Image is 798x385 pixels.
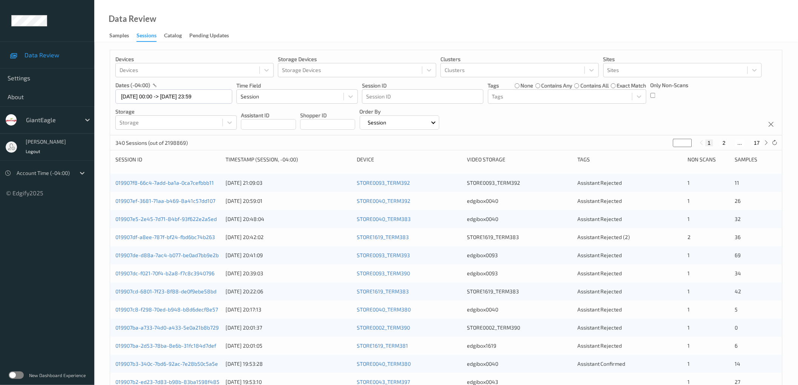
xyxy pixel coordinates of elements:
p: Session [365,119,389,126]
a: Pending Updates [189,31,236,41]
a: 019907c8-f298-70ed-b948-b8d6decf8e57 [115,306,218,313]
a: 019907ba-2d53-78ba-8e6b-31fc184d7def [115,342,216,349]
a: STORE0093_TERM393 [357,252,410,258]
p: Tags [488,82,499,89]
div: edgibox0040 [467,197,572,205]
span: Assistant Rejected [577,324,622,331]
a: STORE1619_TERM383 [357,288,409,295]
span: Assistant Rejected [577,198,622,204]
div: Catalog [164,32,182,41]
div: [DATE] 20:22:06 [226,288,351,295]
span: 32 [735,216,741,222]
label: contains any [542,82,572,89]
span: 14 [735,360,741,367]
a: Samples [109,31,137,41]
a: 019907ba-a733-74d0-a433-5e0a21b8b729 [115,324,219,331]
button: ... [735,140,744,146]
div: [DATE] 20:17:13 [226,306,351,313]
div: STORE1619_TERM383 [467,233,572,241]
span: Assistant Rejected [577,252,622,258]
span: 1 [688,179,690,186]
div: Samples [109,32,129,41]
span: 0 [735,324,738,331]
p: Shopper ID [300,112,355,119]
p: Devices [115,55,274,63]
span: 11 [735,179,740,186]
span: 42 [735,288,741,295]
span: 1 [688,324,690,331]
span: 36 [735,234,741,240]
span: 1 [688,360,690,367]
p: dates (-04:00) [115,81,150,89]
a: 019907dc-f021-70f4-b2a8-f7c8c3940796 [115,270,215,276]
span: 1 [688,379,690,385]
div: [DATE] 20:59:01 [226,197,351,205]
button: 17 [752,140,762,146]
label: exact match [617,82,646,89]
span: Assistant Rejected [577,179,622,186]
a: STORE0040_TERM383 [357,216,411,222]
p: Order By [360,108,440,115]
div: STORE0002_TERM390 [467,324,572,331]
span: 1 [688,198,690,204]
div: [DATE] 20:41:09 [226,252,351,259]
p: Storage Devices [278,55,436,63]
div: STORE1619_TERM383 [467,288,572,295]
div: Device [357,156,462,163]
a: 019907ef-3681-71aa-b469-8a41c57dd107 [115,198,215,204]
span: 34 [735,270,741,276]
a: 019907e5-2e45-7d71-84bf-93f622e2a5ed [115,216,217,222]
a: 019907b3-340c-7bd6-92ac-7e28b50c5a5e [115,360,218,367]
div: [DATE] 19:53:28 [226,360,351,368]
a: STORE0040_TERM380 [357,306,411,313]
span: Assistant Rejected [577,216,622,222]
div: [DATE] 20:01:37 [226,324,351,331]
span: Assistant Confirmed [577,360,626,367]
a: STORE0093_TERM390 [357,270,410,276]
a: STORE0002_TERM390 [357,324,410,331]
span: Assistant Rejected (2) [577,234,630,240]
a: STORE1619_TERM383 [357,234,409,240]
span: 1 [688,216,690,222]
a: STORE1619_TERM381 [357,342,408,349]
a: STORE0043_TERM397 [357,379,410,385]
div: edgibox0040 [467,360,572,368]
div: Non Scans [688,156,729,163]
a: 019907df-a8ee-787f-bf24-fbd6bc74b263 [115,234,215,240]
div: edgibox1619 [467,342,572,350]
a: 019907f8-66c4-7add-ba1a-0ca7cefbbb11 [115,179,214,186]
button: 2 [720,140,728,146]
label: none [520,82,533,89]
a: 019907b2-ed23-7d83-b98b-83ba1598f485 [115,379,219,385]
span: 1 [688,288,690,295]
a: Catalog [164,31,189,41]
p: Only Non-Scans [651,81,689,89]
a: Sessions [137,31,164,42]
div: edgibox0093 [467,252,572,259]
div: STORE0093_TERM392 [467,179,572,187]
span: 27 [735,379,741,385]
p: Clusters [440,55,599,63]
div: [DATE] 20:39:03 [226,270,351,277]
span: 69 [735,252,741,258]
button: 1 [706,140,713,146]
div: edgibox0093 [467,270,572,277]
div: Session ID [115,156,220,163]
div: [DATE] 20:42:02 [226,233,351,241]
span: Assistant Rejected [577,270,622,276]
div: Timestamp (Session, -04:00) [226,156,351,163]
span: 6 [735,342,738,349]
div: Tags [577,156,682,163]
p: Session ID [362,82,483,89]
span: 1 [688,252,690,258]
div: [DATE] 20:48:04 [226,215,351,223]
div: Video Storage [467,156,572,163]
p: Time Field [236,82,358,89]
span: Assistant Rejected [577,342,622,349]
span: Assistant Rejected [577,288,622,295]
div: Pending Updates [189,32,229,41]
a: 019907de-d88a-7ac4-b077-be0ad7bb9e2b [115,252,219,258]
span: 26 [735,198,741,204]
a: 019907cd-6801-7f23-8f88-de0f9ebe58bd [115,288,216,295]
span: 5 [735,306,738,313]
